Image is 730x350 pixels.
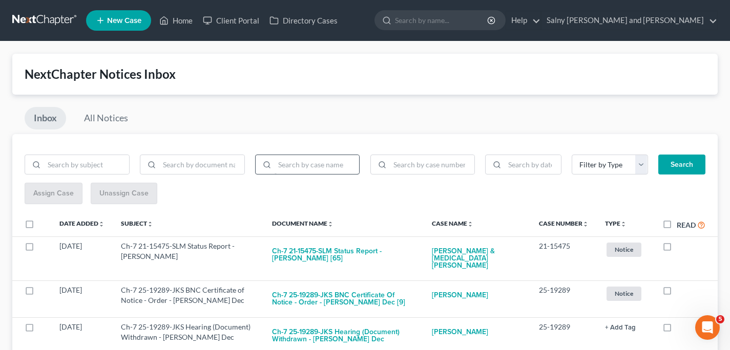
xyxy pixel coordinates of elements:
button: Ch-7 25-19289-JKS Hearing (Document) Withdrawn - [PERSON_NAME] Dec [272,322,415,349]
button: Ch-7 25-19289-JKS BNC Certificate of Notice - Order - [PERSON_NAME] Dec [9] [272,285,415,313]
a: [PERSON_NAME] & [MEDICAL_DATA][PERSON_NAME] [432,241,523,276]
td: 21-15475 [531,236,597,280]
a: Inbox [25,107,66,129]
a: + Add Tag [605,322,646,332]
i: unfold_more [98,221,105,227]
a: Case Numberunfold_more [539,220,589,227]
input: Search by date [505,155,561,174]
td: Ch-7 21-15475-SLM Status Report - [PERSON_NAME] [113,236,264,280]
a: Salny [PERSON_NAME] and [PERSON_NAME] [541,11,717,30]
input: Search by case name [275,155,360,174]
iframe: Intercom live chat [695,315,720,340]
i: unfold_more [467,221,473,227]
a: [PERSON_NAME] [432,285,488,305]
td: [DATE] [51,280,113,317]
a: Help [506,11,540,30]
td: 25-19289 [531,280,597,317]
span: New Case [107,17,141,25]
i: unfold_more [620,221,627,227]
input: Search by name... [395,11,489,30]
span: 5 [716,315,724,323]
a: Directory Cases [264,11,343,30]
a: Date Addedunfold_more [59,220,105,227]
input: Search by subject [44,155,129,174]
span: Notice [607,243,641,256]
a: All Notices [75,107,137,129]
label: Read [677,220,696,230]
td: Ch-7 25-19289-JKS BNC Certificate of Notice - Order - [PERSON_NAME] Dec [113,280,264,317]
a: Case Nameunfold_more [432,220,473,227]
a: Client Portal [198,11,264,30]
button: Search [658,155,705,175]
a: Subjectunfold_more [121,220,153,227]
i: unfold_more [327,221,333,227]
span: Notice [607,287,641,300]
div: NextChapter Notices Inbox [25,66,705,82]
i: unfold_more [582,221,589,227]
input: Search by document name [159,155,244,174]
td: [DATE] [51,236,113,280]
a: [PERSON_NAME] [432,322,488,342]
a: Notice [605,241,646,258]
input: Search by case number [390,155,475,174]
i: unfold_more [147,221,153,227]
a: Typeunfold_more [605,220,627,227]
button: Ch-7 21-15475-SLM Status Report - [PERSON_NAME] [65] [272,241,415,269]
a: Document Nameunfold_more [272,220,333,227]
a: Home [154,11,198,30]
a: Notice [605,285,646,302]
button: + Add Tag [605,324,636,331]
